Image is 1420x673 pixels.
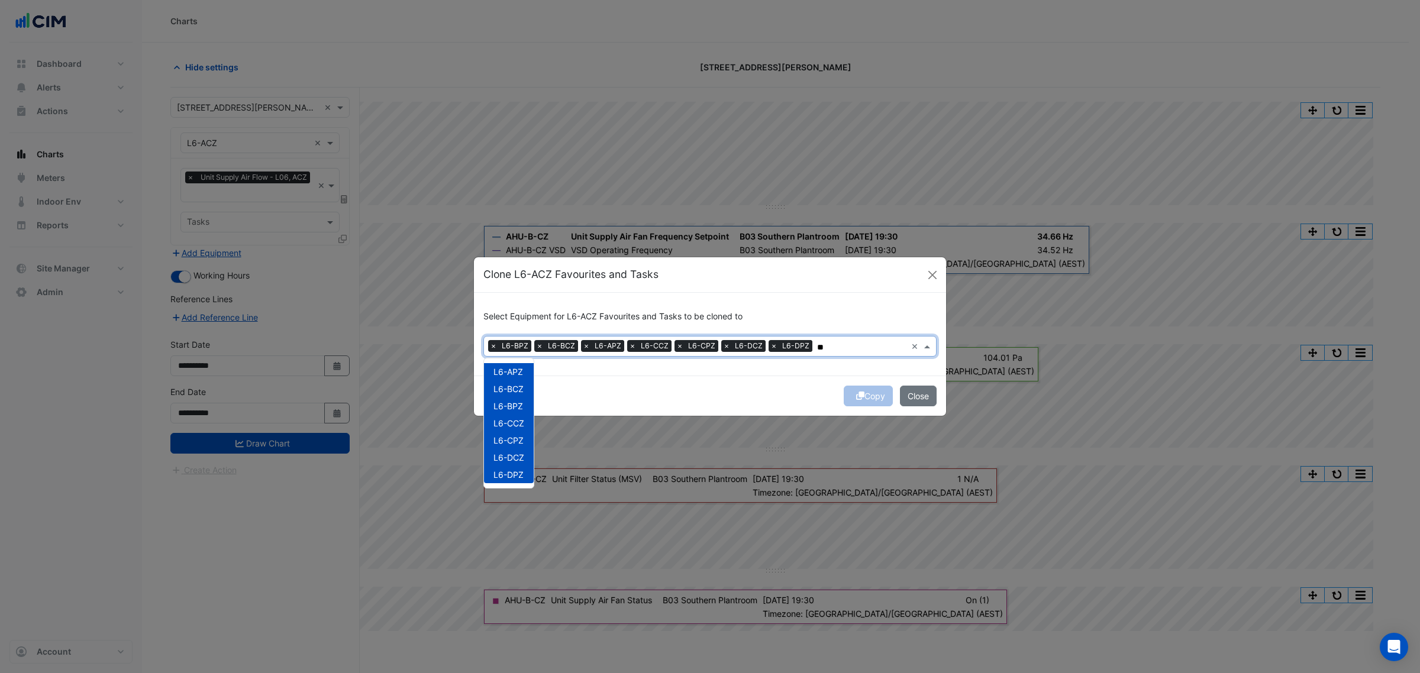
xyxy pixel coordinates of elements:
[545,340,578,352] span: L6-BCZ
[674,340,685,352] span: ×
[488,340,499,352] span: ×
[499,340,531,352] span: L6-BPZ
[581,340,592,352] span: ×
[493,367,523,377] span: L6-APZ
[483,358,534,488] ng-dropdown-panel: Options list
[779,340,812,352] span: L6-DPZ
[732,340,766,352] span: L6-DCZ
[911,340,921,352] span: Clear
[493,418,524,428] span: L6-CCZ
[493,452,524,462] span: L6-DCZ
[721,340,732,352] span: ×
[685,340,718,352] span: L6-CPZ
[493,401,523,411] span: L6-BPZ
[627,340,638,352] span: ×
[592,340,624,352] span: L6-APZ
[924,266,941,284] button: Close
[493,470,524,480] span: L6-DPZ
[900,386,937,406] button: Close
[638,340,672,352] span: L6-CCZ
[493,435,524,445] span: L6-CPZ
[1380,633,1408,661] div: Open Intercom Messenger
[769,340,779,352] span: ×
[483,267,659,282] h5: Clone L6-ACZ Favourites and Tasks
[483,312,937,322] h6: Select Equipment for L6-ACZ Favourites and Tasks to be cloned to
[493,384,524,394] span: L6-BCZ
[534,340,545,352] span: ×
